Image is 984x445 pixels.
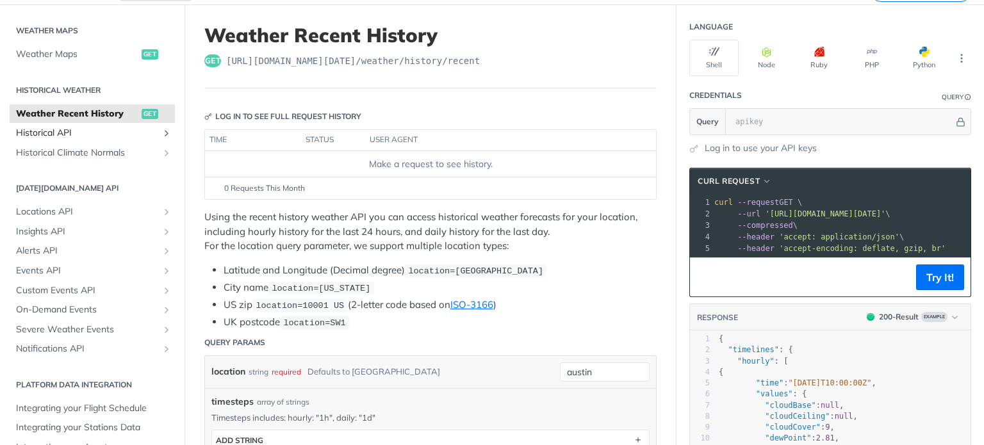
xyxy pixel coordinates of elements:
span: : , [719,378,876,387]
button: Shell [689,40,739,76]
div: 9 [690,422,710,433]
div: QueryInformation [942,92,971,102]
a: Historical APIShow subpages for Historical API [10,124,175,143]
a: ISO-3166 [450,298,493,311]
a: Weather Mapsget [10,45,175,64]
span: Alerts API [16,245,158,257]
span: 2.81 [816,433,835,442]
span: --url [737,209,760,218]
button: Query [690,109,726,134]
a: Log in to use your API keys [705,142,817,155]
div: array of strings [257,396,309,408]
a: Severe Weather EventsShow subpages for Severe Weather Events [10,320,175,339]
div: 6 [690,389,710,400]
li: City name [224,280,657,295]
h2: Platform DATA integration [10,379,175,391]
span: \ [714,209,890,218]
div: 8 [690,411,710,422]
div: 1 [690,334,710,344]
span: "cloudCeiling" [765,412,830,421]
span: "hourly" [737,357,775,366]
span: Example [921,312,947,322]
button: Copy to clipboard [696,268,714,287]
div: Query [942,92,963,102]
span: \ [714,232,904,241]
span: Weather Maps [16,48,138,61]
span: : , [719,423,835,432]
label: location [211,362,245,381]
span: On-Demand Events [16,303,158,316]
span: https://api.tomorrow.io/v4/weather/history/recent [226,54,480,67]
span: Locations API [16,206,158,218]
span: Events API [16,264,158,277]
span: location=SW1 [283,318,345,328]
div: 5 [690,243,712,254]
span: 'accept: application/json' [779,232,899,241]
span: Severe Weather Events [16,323,158,336]
a: Locations APIShow subpages for Locations API [10,202,175,222]
button: Show subpages for Locations API [161,207,172,217]
span: Integrating your Stations Data [16,421,172,434]
a: Integrating your Flight Schedule [10,399,175,418]
button: Show subpages for Severe Weather Events [161,325,172,335]
span: null [821,401,839,410]
p: Using the recent history weather API you can access historical weather forecasts for your locatio... [204,210,657,254]
a: On-Demand EventsShow subpages for On-Demand Events [10,300,175,320]
span: Historical Climate Normals [16,147,158,159]
th: time [205,130,301,150]
th: status [301,130,365,150]
div: 3 [690,356,710,367]
span: "timelines" [728,345,778,354]
p: Timesteps includes: hourly: "1h", daily: "1d" [211,412,650,423]
span: Historical API [16,127,158,140]
button: 200200-ResultExample [860,311,964,323]
button: Show subpages for Alerts API [161,246,172,256]
div: Language [689,21,733,33]
span: \ [714,221,798,230]
span: --request [737,198,779,207]
div: 7 [690,400,710,411]
th: user agent [365,130,630,150]
span: : { [719,345,793,354]
li: US zip (2-letter code based on ) [224,298,657,312]
button: Show subpages for On-Demand Events [161,305,172,315]
span: Integrating your Flight Schedule [16,402,172,415]
span: 9 [825,423,830,432]
span: : , [719,412,858,421]
span: location=[GEOGRAPHIC_DATA] [408,266,543,276]
button: Show subpages for Historical Climate Normals [161,148,172,158]
button: Show subpages for Notifications API [161,344,172,354]
a: Insights APIShow subpages for Insights API [10,222,175,241]
div: string [249,362,268,381]
span: location=[US_STATE] [272,284,370,293]
span: 0 Requests This Month [224,182,305,194]
a: Integrating your Stations Data [10,418,175,437]
button: Ruby [794,40,844,76]
a: Notifications APIShow subpages for Notifications API [10,339,175,359]
span: Insights API [16,225,158,238]
div: 2 [690,208,712,220]
span: curl [714,198,733,207]
span: get [142,109,158,119]
span: Notifications API [16,343,158,355]
button: Hide [954,115,967,128]
div: 10 [690,433,710,444]
span: GET \ [714,198,802,207]
button: Show subpages for Insights API [161,227,172,237]
div: 4 [690,231,712,243]
input: apikey [729,109,954,134]
button: Show subpages for Historical API [161,128,172,138]
button: Try It! [916,264,964,290]
a: Historical Climate NormalsShow subpages for Historical Climate Normals [10,143,175,163]
span: : , [719,433,839,442]
span: get [142,49,158,60]
i: Information [965,94,971,101]
span: "dewPoint" [765,433,811,442]
div: 4 [690,367,710,378]
div: 200 - Result [879,311,919,323]
span: Query [696,116,719,127]
span: : { [719,389,807,398]
a: Custom Events APIShow subpages for Custom Events API [10,281,175,300]
li: UK postcode [224,315,657,330]
button: Python [899,40,949,76]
